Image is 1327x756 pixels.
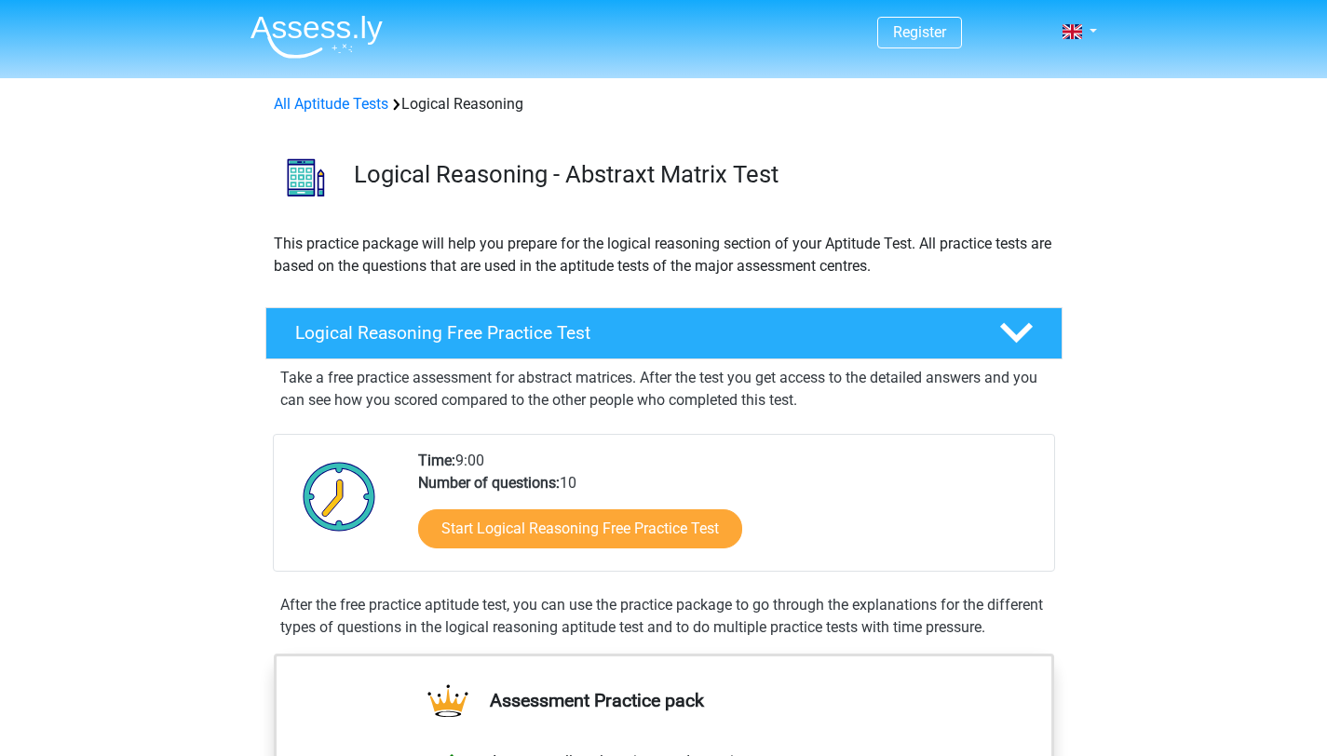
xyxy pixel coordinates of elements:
[258,307,1070,359] a: Logical Reasoning Free Practice Test
[295,322,969,344] h4: Logical Reasoning Free Practice Test
[292,450,386,543] img: Clock
[893,23,946,41] a: Register
[354,160,1048,189] h3: Logical Reasoning - Abstraxt Matrix Test
[274,95,388,113] a: All Aptitude Tests
[266,138,345,217] img: logical reasoning
[418,474,560,492] b: Number of questions:
[273,594,1055,639] div: After the free practice aptitude test, you can use the practice package to go through the explana...
[418,509,742,548] a: Start Logical Reasoning Free Practice Test
[418,452,455,469] b: Time:
[251,15,383,59] img: Assessly
[266,93,1062,115] div: Logical Reasoning
[404,450,1053,571] div: 9:00 10
[274,233,1054,277] p: This practice package will help you prepare for the logical reasoning section of your Aptitude Te...
[280,367,1048,412] p: Take a free practice assessment for abstract matrices. After the test you get access to the detai...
